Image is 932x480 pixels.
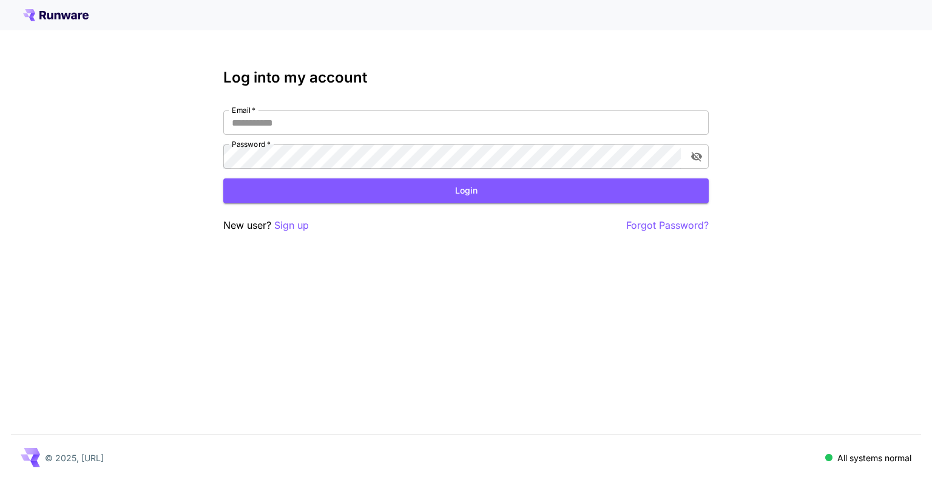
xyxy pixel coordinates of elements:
[223,69,709,86] h3: Log into my account
[223,218,309,233] p: New user?
[686,146,707,167] button: toggle password visibility
[45,451,104,464] p: © 2025, [URL]
[837,451,911,464] p: All systems normal
[274,218,309,233] button: Sign up
[223,178,709,203] button: Login
[626,218,709,233] button: Forgot Password?
[232,105,255,115] label: Email
[232,139,271,149] label: Password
